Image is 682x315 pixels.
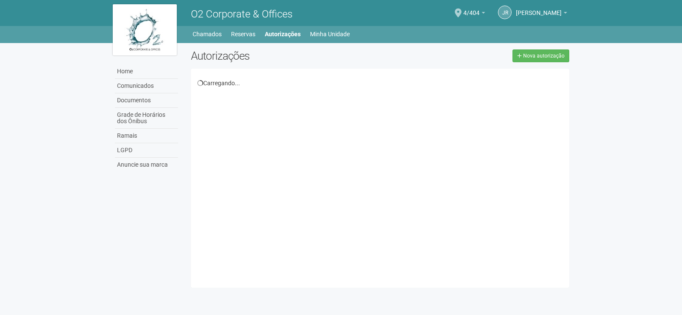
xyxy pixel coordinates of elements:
[115,129,178,143] a: Ramais
[516,1,562,16] span: Jacqueline Rosa Mendes Franco
[115,158,178,172] a: Anuncie sua marca
[113,4,177,55] img: logo.jpg
[191,8,293,20] span: O2 Corporate & Offices
[265,28,301,40] a: Autorizações
[191,49,374,62] h2: Autorizações
[115,143,178,158] a: LGPD
[193,28,222,40] a: Chamados
[115,93,178,108] a: Documentos
[231,28,255,40] a: Reservas
[115,64,178,79] a: Home
[516,11,567,17] a: [PERSON_NAME]
[512,49,569,62] a: Nova autorização
[197,79,563,87] div: Carregando...
[115,79,178,93] a: Comunicados
[523,53,565,59] span: Nova autorização
[463,11,485,17] a: 4/404
[310,28,350,40] a: Minha Unidade
[115,108,178,129] a: Grade de Horários dos Ônibus
[463,1,480,16] span: 4/404
[498,6,512,19] a: JR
